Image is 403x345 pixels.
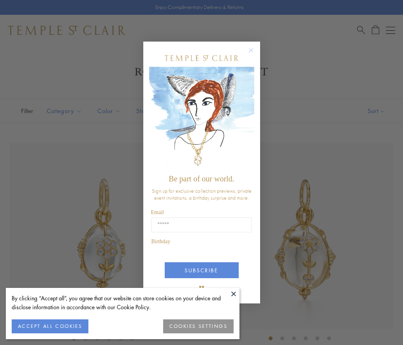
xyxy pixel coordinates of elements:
button: Close dialog [250,49,260,59]
div: By clicking “Accept all”, you agree that our website can store cookies on your device and disclos... [12,294,234,312]
img: TSC [194,280,209,296]
img: c4a9eb12-d91a-4d4a-8ee0-386386f4f338.jpeg [149,67,254,171]
button: SUBSCRIBE [165,262,239,278]
button: COOKIES SETTINGS [163,319,234,333]
img: Temple St. Clair [165,55,239,61]
span: Sign up for exclusive collection previews, private event invitations, a birthday surprise and more. [152,187,252,201]
button: ACCEPT ALL COOKIES [12,319,88,333]
input: Email [151,218,252,232]
span: Email [151,209,164,215]
span: Birthday [151,239,171,244]
span: Be part of our world. [169,174,234,183]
